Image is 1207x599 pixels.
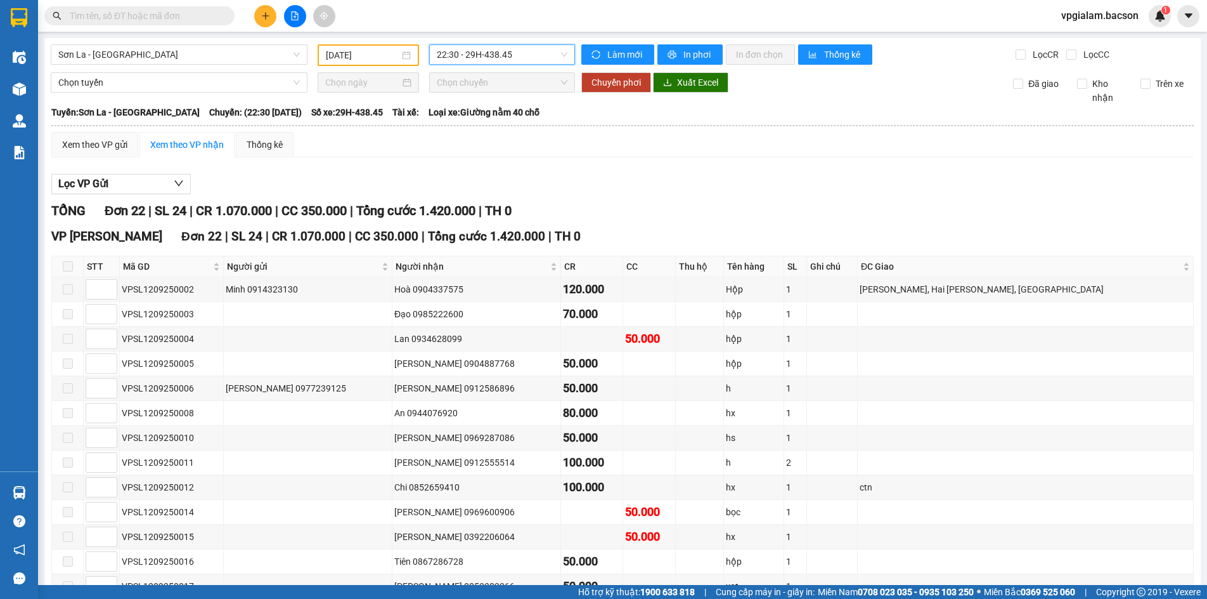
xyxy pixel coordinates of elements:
span: Trên xe [1151,77,1189,91]
div: hộp [726,357,782,371]
button: In đơn chọn [726,44,795,65]
div: Xem theo VP gửi [62,138,127,152]
div: [PERSON_NAME] 0853382366 [394,579,558,593]
div: [PERSON_NAME] 0969287086 [394,431,558,445]
div: Tiên 0867286728 [394,555,558,569]
div: VPSL1209250005 [122,357,221,371]
div: VPSL1209250003 [122,307,221,321]
div: 1 [786,381,805,395]
div: [PERSON_NAME] 0392206064 [394,530,558,544]
div: 1 [786,332,805,346]
span: file-add [290,11,299,20]
span: | [266,229,269,244]
span: | [422,229,425,244]
div: 120.000 [563,280,620,298]
button: syncLàm mới [581,44,654,65]
img: solution-icon [13,146,26,159]
img: warehouse-icon [13,82,26,96]
span: Đơn 22 [105,203,145,218]
button: plus [254,5,276,27]
img: logo-vxr [11,8,27,27]
span: Miền Nam [818,585,974,599]
td: VPSL1209250014 [120,500,224,525]
sup: 1 [1161,6,1170,15]
button: downloadXuất Excel [653,72,728,93]
span: 22:30 - 29H-438.45 [437,45,567,64]
div: hộp [726,307,782,321]
div: An 0944076920 [394,406,558,420]
div: [PERSON_NAME] 0977239125 [226,381,390,395]
span: notification [13,544,25,556]
th: Tên hàng [724,256,784,277]
span: | [479,203,482,218]
div: 2 [786,456,805,470]
span: search [53,11,61,20]
div: VPSL1209250010 [122,431,221,445]
span: aim [319,11,328,20]
span: In phơi [683,48,713,62]
span: | [350,203,353,218]
div: VPSL1209250014 [122,505,221,519]
span: Thống kê [824,48,862,62]
span: | [1085,585,1087,599]
div: ctn [860,480,1191,494]
input: Tìm tên, số ĐT hoặc mã đơn [70,9,219,23]
span: vpgialam.bacson [1051,8,1149,23]
span: Lọc CR [1028,48,1061,62]
div: Minh 0914323130 [226,282,390,296]
div: VPSL1209250006 [122,381,221,395]
span: Đã giao [1023,77,1064,91]
span: Miền Bắc [984,585,1075,599]
span: Xuất Excel [677,76,718,89]
span: down [174,178,184,188]
span: CR 1.070.000 [272,229,345,244]
div: VPSL1209250004 [122,332,221,346]
span: Tài xế: [392,105,419,119]
span: SL 24 [231,229,262,244]
strong: 0708 023 035 - 0935 103 250 [858,587,974,597]
div: Hộp [726,282,782,296]
span: Chọn chuyến [437,73,567,92]
span: | [548,229,552,244]
span: 1 [1163,6,1168,15]
span: TỔNG [51,203,86,218]
div: Xem theo VP nhận [150,138,224,152]
span: ⚪️ [977,589,981,595]
div: [PERSON_NAME] 0904887768 [394,357,558,371]
div: 80.000 [563,404,620,422]
div: [PERSON_NAME] 0912555514 [394,456,558,470]
span: ĐC Giao [861,260,1180,273]
div: hx [726,480,782,494]
th: Ghi chú [807,256,858,277]
td: VPSL1209250015 [120,525,224,550]
div: VPSL1209250017 [122,579,221,593]
div: 100.000 [563,478,620,496]
span: | [704,585,706,599]
div: VPSL1209250011 [122,456,221,470]
span: question-circle [13,515,25,527]
div: h [726,381,782,395]
span: Người nhận [396,260,548,273]
span: Mã GD [123,260,210,273]
div: VPSL1209250015 [122,530,221,544]
div: xọt [726,579,782,593]
td: VPSL1209250004 [120,327,224,352]
img: icon-new-feature [1154,10,1166,22]
td: VPSL1209250006 [120,376,224,401]
div: Hoà 0904337575 [394,282,558,296]
span: VP [PERSON_NAME] [51,229,162,244]
td: VPSL1209250002 [120,277,224,302]
div: [PERSON_NAME] 0912586896 [394,381,558,395]
td: VPSL1209250016 [120,550,224,574]
strong: 0369 525 060 [1021,587,1075,597]
div: h [726,456,782,470]
input: 12/09/2025 [326,48,399,62]
div: VPSL1209250016 [122,555,221,569]
td: VPSL1209250005 [120,352,224,376]
div: 50.000 [563,379,620,397]
span: Tổng cước 1.420.000 [356,203,475,218]
button: bar-chartThống kê [798,44,872,65]
span: Sơn La - Hà Nội [58,45,300,64]
th: Thu hộ [676,256,724,277]
span: Số xe: 29H-438.45 [311,105,383,119]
